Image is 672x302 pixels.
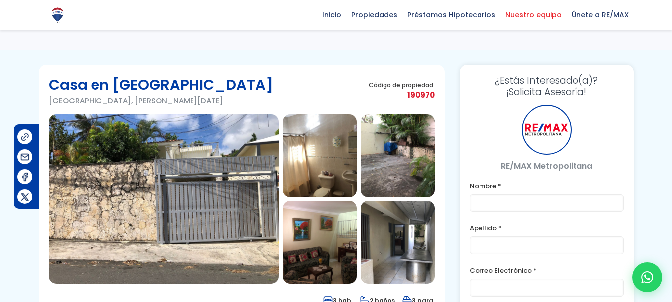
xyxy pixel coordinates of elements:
[49,95,273,107] p: [GEOGRAPHIC_DATA], [PERSON_NAME][DATE]
[283,114,357,197] img: Casa en Villa Aura
[346,7,402,22] span: Propiedades
[470,75,624,98] h3: ¡Solicita Asesoría!
[522,105,572,155] div: RE/MAX Metropolitana
[470,264,624,277] label: Correo Electrónico *
[470,160,624,172] p: RE/MAX Metropolitana
[567,7,634,22] span: Únete a RE/MAX
[500,7,567,22] span: Nuestro equipo
[369,81,435,89] span: Código de propiedad:
[20,132,30,142] img: Compartir
[402,7,500,22] span: Préstamos Hipotecarios
[49,75,273,95] h1: Casa en [GEOGRAPHIC_DATA]
[361,114,435,197] img: Casa en Villa Aura
[317,7,346,22] span: Inicio
[470,75,624,86] span: ¿Estás Interesado(a)?
[20,152,30,162] img: Compartir
[20,192,30,202] img: Compartir
[49,6,66,24] img: Logo de REMAX
[283,201,357,284] img: Casa en Villa Aura
[361,201,435,284] img: Casa en Villa Aura
[369,89,435,101] span: 190970
[470,180,624,192] label: Nombre *
[49,114,279,284] img: Casa en Villa Aura
[20,172,30,182] img: Compartir
[470,222,624,234] label: Apellido *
